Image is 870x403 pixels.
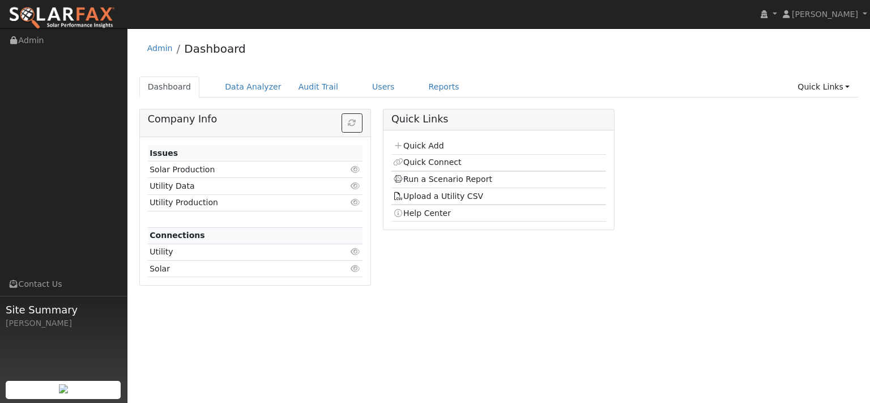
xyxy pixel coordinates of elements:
[147,44,173,53] a: Admin
[290,77,347,97] a: Audit Trail
[8,6,115,30] img: SolarFax
[59,384,68,393] img: retrieve
[351,166,361,173] i: Click to view
[393,209,451,218] a: Help Center
[351,248,361,256] i: Click to view
[393,141,443,150] a: Quick Add
[393,175,492,184] a: Run a Scenario Report
[351,265,361,273] i: Click to view
[148,162,328,178] td: Solar Production
[6,302,121,317] span: Site Summary
[351,182,361,190] i: Click to view
[216,77,290,97] a: Data Analyzer
[148,244,328,260] td: Utility
[364,77,403,97] a: Users
[351,198,361,206] i: Click to view
[148,261,328,277] td: Solar
[150,231,205,240] strong: Connections
[393,158,461,167] a: Quick Connect
[148,113,362,125] h5: Company Info
[393,192,483,201] a: Upload a Utility CSV
[139,77,200,97] a: Dashboard
[391,113,606,125] h5: Quick Links
[6,317,121,329] div: [PERSON_NAME]
[150,149,178,158] strong: Issues
[420,77,468,97] a: Reports
[148,178,328,194] td: Utility Data
[148,194,328,211] td: Utility Production
[184,42,246,56] a: Dashboard
[792,10,858,19] span: [PERSON_NAME]
[789,77,858,97] a: Quick Links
